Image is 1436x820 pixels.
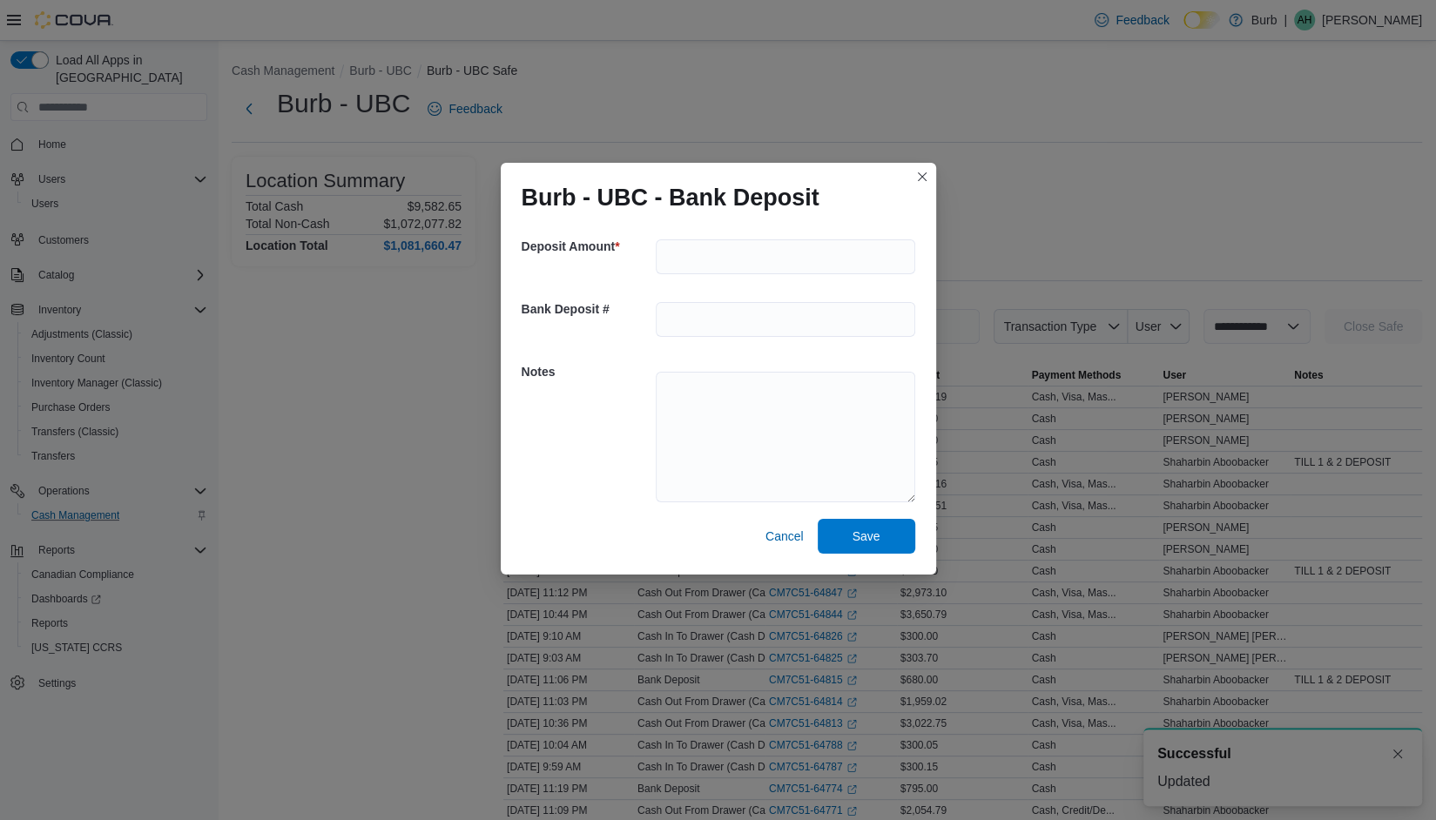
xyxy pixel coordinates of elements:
[912,166,933,187] button: Closes this modal window
[853,528,880,545] span: Save
[522,184,819,212] h1: Burb - UBC - Bank Deposit
[765,528,804,545] span: Cancel
[522,229,652,264] h5: Deposit Amount
[818,519,915,554] button: Save
[522,354,652,389] h5: Notes
[758,519,811,554] button: Cancel
[522,292,652,326] h5: Bank Deposit #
